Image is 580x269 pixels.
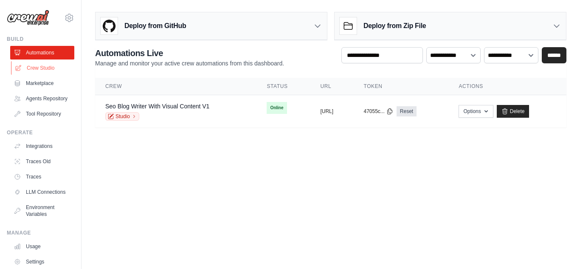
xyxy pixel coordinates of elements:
a: Seo Blog Writer With Visual Content V1 [105,103,209,110]
span: Online [267,102,287,114]
th: URL [310,78,353,95]
a: Environment Variables [10,201,74,221]
a: Delete [497,105,529,118]
img: Logo [7,10,49,26]
h2: Automations Live [95,47,284,59]
a: Marketplace [10,76,74,90]
th: Crew [95,78,256,95]
button: 47055c... [363,108,393,115]
a: Reset [397,106,417,116]
a: Agents Repository [10,92,74,105]
a: Tool Repository [10,107,74,121]
a: Studio [105,112,139,121]
img: GitHub Logo [101,17,118,34]
a: Traces Old [10,155,74,168]
p: Manage and monitor your active crew automations from this dashboard. [95,59,284,68]
a: Crew Studio [11,61,75,75]
div: Manage [7,229,74,236]
h3: Deploy from GitHub [124,21,186,31]
th: Token [353,78,448,95]
button: Options [459,105,493,118]
th: Status [256,78,310,95]
a: Traces [10,170,74,184]
div: Operate [7,129,74,136]
a: Automations [10,46,74,59]
div: Build [7,36,74,42]
a: LLM Connections [10,185,74,199]
th: Actions [448,78,566,95]
a: Settings [10,255,74,269]
a: Integrations [10,139,74,153]
a: Usage [10,240,74,253]
h3: Deploy from Zip File [363,21,426,31]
